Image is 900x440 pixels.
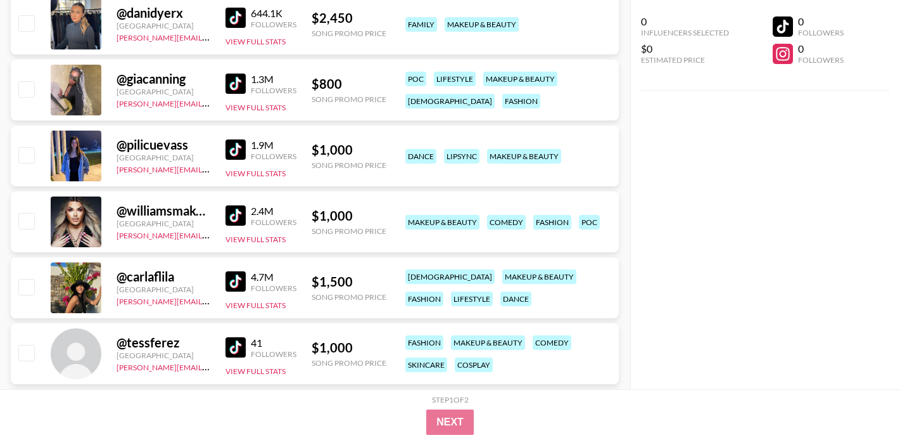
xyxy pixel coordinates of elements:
[641,42,729,55] div: $0
[251,283,296,293] div: Followers
[225,8,246,28] img: TikTok
[533,335,571,350] div: comedy
[117,137,210,153] div: @ pilicuevass
[312,94,386,104] div: Song Promo Price
[405,94,495,108] div: [DEMOGRAPHIC_DATA]
[251,139,296,152] div: 1.9M
[251,73,296,86] div: 1.3M
[225,366,286,376] button: View Full Stats
[117,162,304,174] a: [PERSON_NAME][EMAIL_ADDRESS][DOMAIN_NAME]
[225,301,286,310] button: View Full Stats
[798,15,844,28] div: 0
[117,5,210,21] div: @ danidyerx
[798,55,844,65] div: Followers
[117,285,210,294] div: [GEOGRAPHIC_DATA]
[405,17,437,32] div: family
[455,358,493,372] div: cosplay
[641,28,729,37] div: Influencers Selected
[251,217,296,227] div: Followers
[117,71,210,87] div: @ giacanning
[312,292,386,302] div: Song Promo Price
[117,335,210,351] div: @ tessferez
[251,205,296,217] div: 2.4M
[405,215,479,230] div: makeup & beauty
[444,149,479,164] div: lipsync
[434,72,476,86] div: lifestyle
[641,55,729,65] div: Estimated Price
[312,160,386,170] div: Song Promo Price
[117,351,210,360] div: [GEOGRAPHIC_DATA]
[117,294,304,306] a: [PERSON_NAME][EMAIL_ADDRESS][DOMAIN_NAME]
[533,215,571,230] div: fashion
[251,337,296,349] div: 41
[225,103,286,112] button: View Full Stats
[451,292,493,306] div: lifestyle
[405,358,447,372] div: skincare
[225,235,286,244] button: View Full Stats
[312,226,386,236] div: Song Promo Price
[312,10,386,26] div: $ 2,450
[225,169,286,178] button: View Full Stats
[432,395,469,404] div: Step 1 of 2
[405,292,443,306] div: fashion
[251,7,296,20] div: 644.1K
[225,337,246,358] img: TikTok
[312,29,386,38] div: Song Promo Price
[117,219,210,228] div: [GEOGRAPHIC_DATA]
[251,271,296,283] div: 4.7M
[312,358,386,368] div: Song Promo Price
[579,215,600,230] div: poc
[312,76,386,92] div: $ 800
[502,269,576,284] div: makeup & beauty
[312,208,386,224] div: $ 1,000
[225,37,286,46] button: View Full Stats
[445,17,519,32] div: makeup & beauty
[117,360,304,372] a: [PERSON_NAME][EMAIL_ADDRESS][DOMAIN_NAME]
[500,292,531,306] div: dance
[251,86,296,95] div: Followers
[117,203,210,219] div: @ williamsmakeup
[798,42,844,55] div: 0
[405,72,426,86] div: poc
[225,74,246,94] img: TikTok
[117,153,210,162] div: [GEOGRAPHIC_DATA]
[117,96,304,108] a: [PERSON_NAME][EMAIL_ADDRESS][DOMAIN_NAME]
[117,228,304,240] a: [PERSON_NAME][EMAIL_ADDRESS][DOMAIN_NAME]
[502,94,540,108] div: fashion
[225,139,246,160] img: TikTok
[251,349,296,359] div: Followers
[312,142,386,158] div: $ 1,000
[426,410,474,435] button: Next
[225,205,246,226] img: TikTok
[312,340,386,356] div: $ 1,000
[487,149,561,164] div: makeup & beauty
[251,152,296,161] div: Followers
[405,335,443,350] div: fashion
[641,15,729,28] div: 0
[483,72,557,86] div: makeup & beauty
[117,30,304,42] a: [PERSON_NAME][EMAIL_ADDRESS][DOMAIN_NAME]
[405,269,495,284] div: [DEMOGRAPHIC_DATA]
[405,149,436,164] div: dance
[251,20,296,29] div: Followers
[487,215,526,230] div: comedy
[451,335,525,350] div: makeup & beauty
[225,271,246,292] img: TikTok
[117,87,210,96] div: [GEOGRAPHIC_DATA]
[798,28,844,37] div: Followers
[117,269,210,285] div: @ carlaflila
[117,21,210,30] div: [GEOGRAPHIC_DATA]
[312,274,386,290] div: $ 1,500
